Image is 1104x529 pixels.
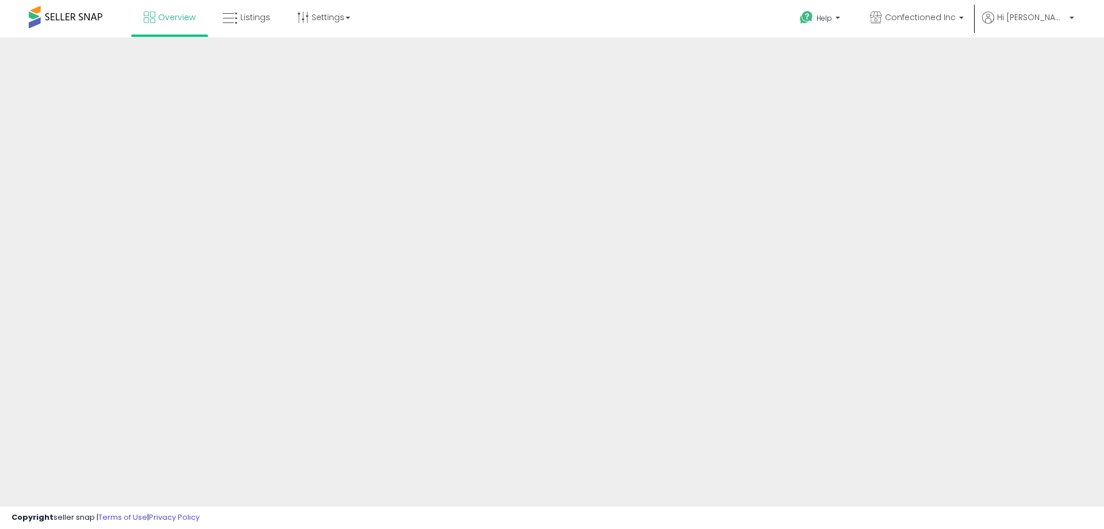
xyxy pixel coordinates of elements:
[149,512,200,523] a: Privacy Policy
[11,512,53,523] strong: Copyright
[816,13,832,23] span: Help
[997,12,1066,23] span: Hi [PERSON_NAME]
[885,12,956,23] span: Confectioned Inc
[791,2,852,37] a: Help
[982,12,1074,37] a: Hi [PERSON_NAME]
[98,512,147,523] a: Terms of Use
[158,12,195,23] span: Overview
[240,12,270,23] span: Listings
[11,512,200,523] div: seller snap | |
[799,10,814,25] i: Get Help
